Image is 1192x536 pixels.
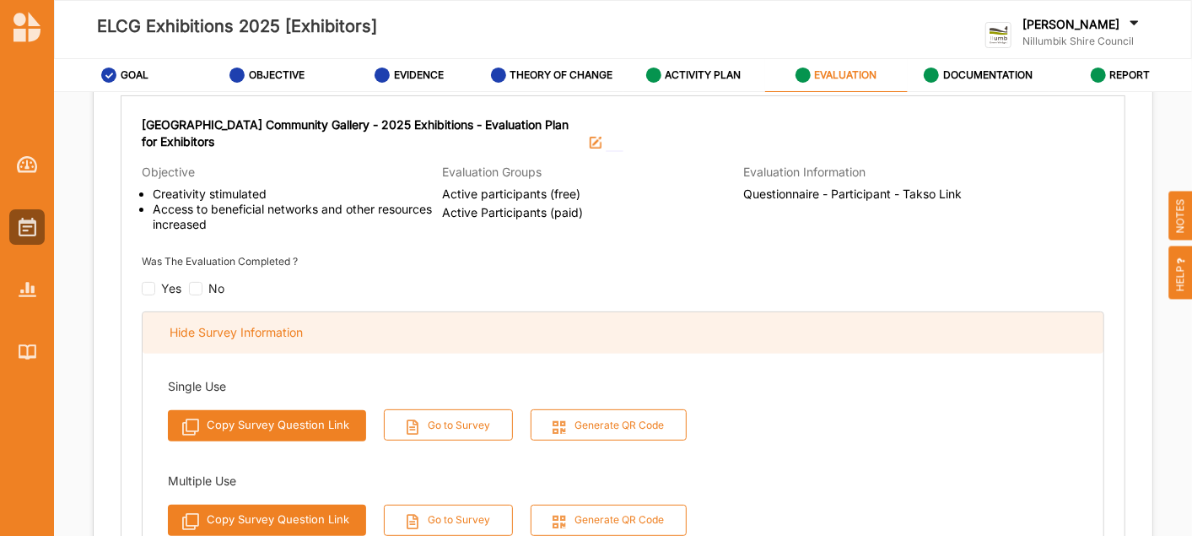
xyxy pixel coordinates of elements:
img: logo [13,12,40,42]
label: [PERSON_NAME] [1022,17,1119,32]
div: Multiple Use [168,473,690,490]
img: Library [19,344,36,359]
div: Single Use [168,378,690,395]
label: OBJECTIVE [249,68,305,82]
a: Go to Survey [369,513,515,526]
label: EVALUATION [814,68,876,82]
span: Evaluation Groups [443,165,542,179]
img: Activities [19,218,36,236]
label: GOAL [121,68,148,82]
span: Active participants (free) [443,187,744,202]
span: Questionnaire - Participant - Takso Link [743,187,1044,202]
div: Hide Survey Information [170,325,303,340]
img: logo [985,22,1011,48]
li: Access to beneficial networks and other resources increased [153,202,442,232]
label: REPORT [1109,68,1150,82]
img: icon [590,137,601,149]
img: Dashboard [17,156,38,173]
span: Active Participants (paid) [443,205,744,220]
a: Go to Survey [369,419,515,431]
span: Objective [142,165,195,179]
label: Nillumbik Shire Council [1022,35,1142,48]
li: Creativity stimulated [153,187,442,202]
span: Evaluation Information [743,165,866,179]
a: Dashboard [9,147,45,182]
button: Go to Survey [384,505,514,536]
a: Activities [9,209,45,245]
a: Reports [9,272,45,307]
a: Library [9,334,45,370]
label: Was The Evaluation Completed ? [142,255,298,268]
label: EVIDENCE [394,68,444,82]
label: [GEOGRAPHIC_DATA] Community Gallery - 2025 Exhibitions - Evaluation Plan for Exhibitors [142,116,584,150]
button: Generate QR Code [531,409,688,441]
img: Reports [19,282,36,296]
button: Copy Survey Question Link [168,410,366,441]
label: ELCG Exhibitions 2025 [Exhibitors] [97,13,377,41]
label: THEORY OF CHANGE [510,68,612,82]
div: Yes [161,280,181,297]
button: Copy Survey Question Link [168,505,366,536]
button: Generate QR Code [531,505,688,536]
label: DOCUMENTATION [943,68,1033,82]
label: ACTIVITY PLAN [666,68,742,82]
div: No [208,280,224,297]
button: Go to Survey [384,409,514,441]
